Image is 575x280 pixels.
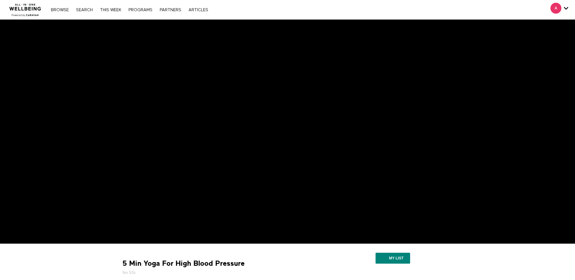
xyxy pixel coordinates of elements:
h5: 5m 53s [122,270,326,276]
nav: Primary [48,7,211,13]
a: ARTICLES [186,8,211,12]
strong: 5 Min Yoga For High Blood Pressure [122,259,245,268]
a: THIS WEEK [97,8,124,12]
a: PARTNERS [157,8,184,12]
button: My list [376,253,410,264]
a: Search [73,8,96,12]
a: Browse [48,8,72,12]
a: PROGRAMS [125,8,155,12]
